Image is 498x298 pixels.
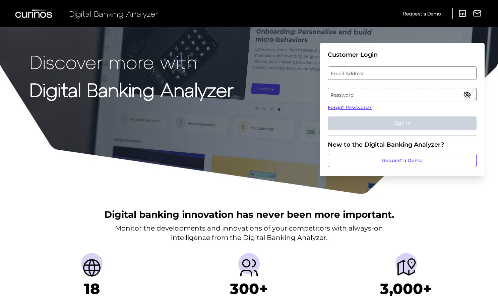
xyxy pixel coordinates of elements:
[115,223,383,242] p: Monitor the developments and innovations of your competitors with always-on intelligence from the...
[29,51,234,72] p: Discover more with
[328,67,476,79] label: Email Address
[29,78,234,101] strong: Digital Banking Analyzer
[395,257,417,279] img: Journeys
[380,280,432,298] h1: 3,000+
[328,154,477,167] a: Request a Demo
[328,116,477,130] button: Sign In
[104,208,394,221] h2: Digital banking innovation has never been more important.
[84,280,100,298] h1: 18
[403,11,441,16] span: Request a Demo
[238,257,260,279] img: Providers
[81,257,103,279] img: Countries
[328,89,476,101] label: Password
[69,9,158,18] span: Digital Banking Analyzer
[403,8,441,19] a: Request a Demo
[328,104,477,111] a: Forgot Password?
[230,280,268,298] h1: 300+
[328,51,477,58] div: Customer Login
[15,9,53,18] img: Curinos
[328,141,477,148] div: New to the Digital Banking Analyzer?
